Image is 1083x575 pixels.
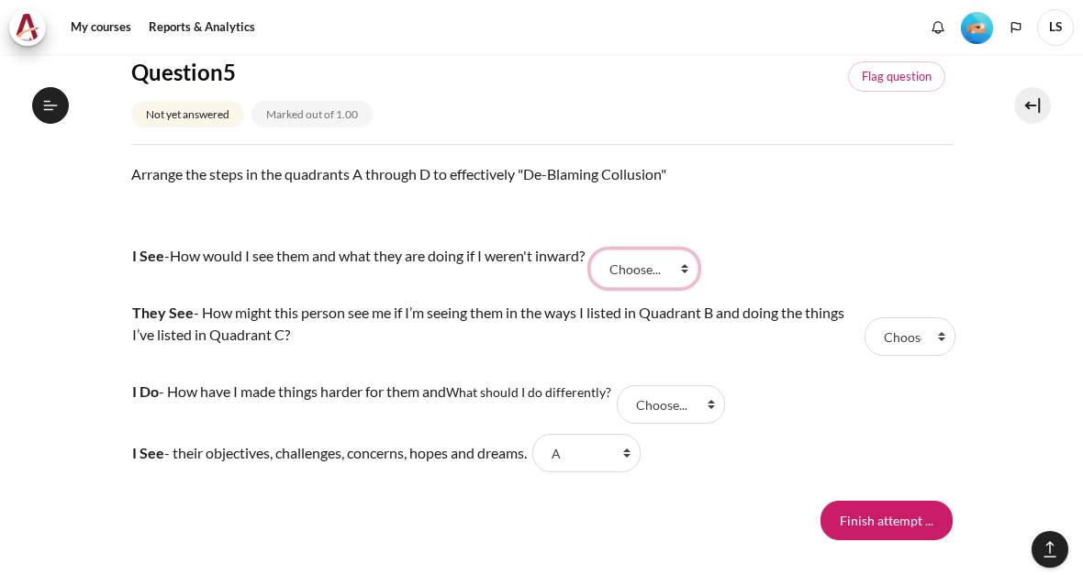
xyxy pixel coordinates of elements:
[251,101,373,127] div: Marked out of 1.00
[132,381,611,403] p: - How have I made things harder for them and
[924,14,952,41] div: Show notification window with no new notifications
[961,10,993,44] div: Level #2
[131,441,528,465] td: - their objectives, challenges, concerns, hopes and dreams.
[132,247,170,264] span: -
[132,382,159,400] strong: I Do
[15,14,40,41] img: Architeck
[132,247,164,264] strong: I See
[848,61,945,93] a: Flagged
[821,501,953,539] input: Finish attempt ...
[64,9,138,46] a: My courses
[132,302,860,346] p: - How might this person see me if I’m seeing them in the ways I listed in Quadrant B and doing th...
[954,10,1000,44] a: Level #2
[223,59,236,85] span: 5
[131,58,477,86] h4: Question
[131,163,953,207] p: Arrange the steps in the quadrants A through D to effectively "De-Blaming Collusion"
[1032,531,1068,568] button: [[backtotopbutton]]
[1037,9,1074,46] a: User menu
[132,245,585,267] p: How would I see them and what they are doing if I weren't inward?
[142,9,262,46] a: Reports & Analytics
[9,9,55,46] a: Architeck Architeck
[132,444,164,461] strong: I See
[1037,9,1074,46] span: LS
[1002,14,1030,41] button: Languages
[446,384,611,400] span: What should I do differently?
[131,101,244,127] div: Not yet answered
[961,12,993,44] img: Level #2
[132,304,194,321] strong: They See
